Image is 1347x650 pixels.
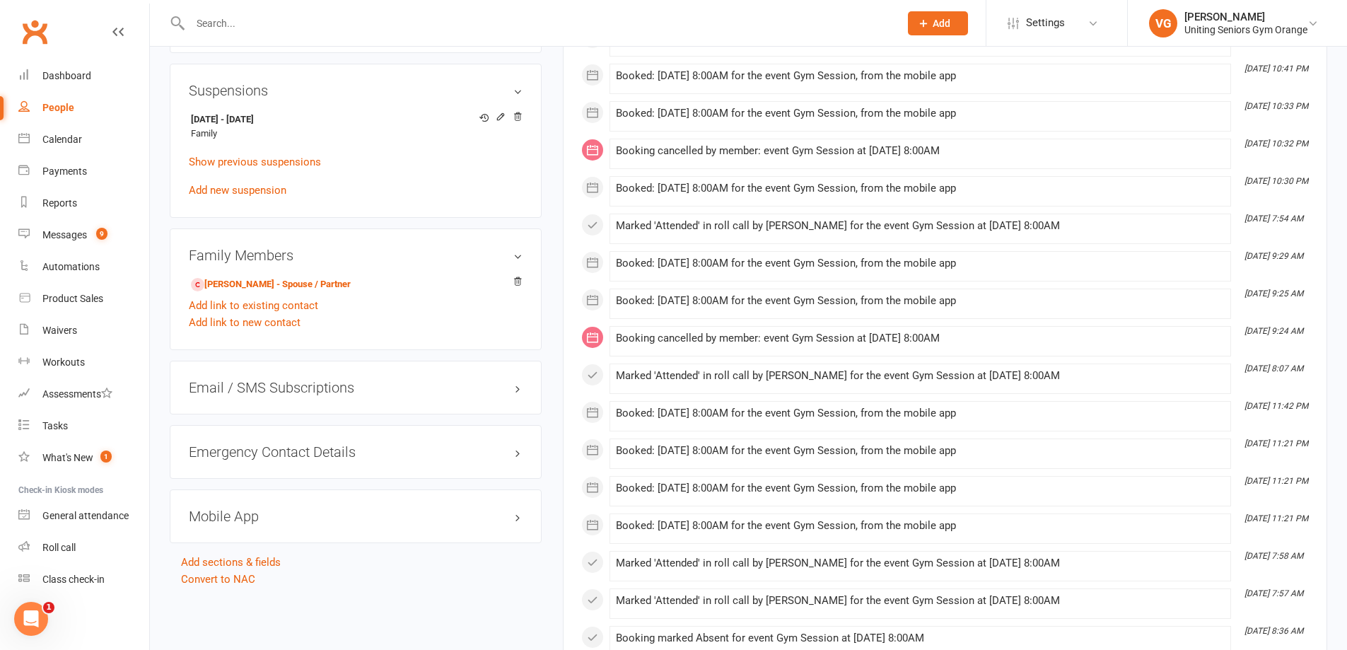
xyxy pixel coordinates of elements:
[18,92,149,124] a: People
[908,11,968,35] button: Add
[189,297,318,314] a: Add link to existing contact
[42,542,76,553] div: Roll call
[18,315,149,347] a: Waivers
[1244,476,1308,486] i: [DATE] 11:21 PM
[616,220,1225,232] div: Marked 'Attended' in roll call by [PERSON_NAME] for the event Gym Session at [DATE] 8:00AM
[42,325,77,336] div: Waivers
[1184,23,1307,36] div: Uniting Seniors Gym Orange
[616,520,1225,532] div: Booked: [DATE] 8:00AM for the event Gym Session, from the mobile app
[1184,11,1307,23] div: [PERSON_NAME]
[43,602,54,613] span: 1
[189,109,523,144] li: Family
[42,70,91,81] div: Dashboard
[189,380,523,395] h3: Email / SMS Subscriptions
[616,332,1225,344] div: Booking cancelled by member: event Gym Session at [DATE] 8:00AM
[616,595,1225,607] div: Marked 'Attended' in roll call by [PERSON_NAME] for the event Gym Session at [DATE] 8:00AM
[189,509,523,524] h3: Mobile App
[42,574,105,585] div: Class check-in
[616,108,1225,120] div: Booked: [DATE] 8:00AM for the event Gym Session, from the mobile app
[42,102,74,113] div: People
[42,420,68,431] div: Tasks
[18,283,149,315] a: Product Sales
[1244,626,1303,636] i: [DATE] 8:36 AM
[189,156,321,168] a: Show previous suspensions
[616,182,1225,195] div: Booked: [DATE] 8:00AM for the event Gym Session, from the mobile app
[42,197,77,209] div: Reports
[616,445,1225,457] div: Booked: [DATE] 8:00AM for the event Gym Session, from the mobile app
[42,293,103,304] div: Product Sales
[1244,139,1308,149] i: [DATE] 10:32 PM
[18,60,149,92] a: Dashboard
[42,356,85,368] div: Workouts
[186,13,890,33] input: Search...
[1244,401,1308,411] i: [DATE] 11:42 PM
[616,295,1225,307] div: Booked: [DATE] 8:00AM for the event Gym Session, from the mobile app
[189,83,523,98] h3: Suspensions
[616,482,1225,494] div: Booked: [DATE] 8:00AM for the event Gym Session, from the mobile app
[1149,9,1177,37] div: VG
[1026,7,1065,39] span: Settings
[616,557,1225,569] div: Marked 'Attended' in roll call by [PERSON_NAME] for the event Gym Session at [DATE] 8:00AM
[181,573,255,586] a: Convert to NAC
[42,510,129,521] div: General attendance
[1244,326,1303,336] i: [DATE] 9:24 AM
[189,184,286,197] a: Add new suspension
[1244,439,1308,448] i: [DATE] 11:21 PM
[189,444,523,460] h3: Emergency Contact Details
[189,248,523,263] h3: Family Members
[616,407,1225,419] div: Booked: [DATE] 8:00AM for the event Gym Session, from the mobile app
[1244,289,1303,298] i: [DATE] 9:25 AM
[191,277,351,292] a: [PERSON_NAME] - Spouse / Partner
[1244,551,1303,561] i: [DATE] 7:58 AM
[18,347,149,378] a: Workouts
[100,451,112,463] span: 1
[18,251,149,283] a: Automations
[616,370,1225,382] div: Marked 'Attended' in roll call by [PERSON_NAME] for the event Gym Session at [DATE] 8:00AM
[18,564,149,596] a: Class kiosk mode
[42,134,82,145] div: Calendar
[1244,588,1303,598] i: [DATE] 7:57 AM
[18,532,149,564] a: Roll call
[191,112,515,127] strong: [DATE] - [DATE]
[616,70,1225,82] div: Booked: [DATE] 8:00AM for the event Gym Session, from the mobile app
[616,257,1225,269] div: Booked: [DATE] 8:00AM for the event Gym Session, from the mobile app
[14,602,48,636] iframe: Intercom live chat
[42,388,112,400] div: Assessments
[616,145,1225,157] div: Booking cancelled by member: event Gym Session at [DATE] 8:00AM
[1244,64,1308,74] i: [DATE] 10:41 PM
[1244,364,1303,373] i: [DATE] 8:07 AM
[18,124,149,156] a: Calendar
[18,156,149,187] a: Payments
[181,556,281,569] a: Add sections & fields
[18,219,149,251] a: Messages 9
[18,442,149,474] a: What's New1
[18,187,149,219] a: Reports
[17,14,52,50] a: Clubworx
[1244,513,1308,523] i: [DATE] 11:21 PM
[616,632,1225,644] div: Booking marked Absent for event Gym Session at [DATE] 8:00AM
[42,166,87,177] div: Payments
[42,261,100,272] div: Automations
[1244,251,1303,261] i: [DATE] 9:29 AM
[42,229,87,240] div: Messages
[1244,101,1308,111] i: [DATE] 10:33 PM
[42,452,93,463] div: What's New
[1244,176,1308,186] i: [DATE] 10:30 PM
[96,228,107,240] span: 9
[18,410,149,442] a: Tasks
[933,18,950,29] span: Add
[1244,214,1303,224] i: [DATE] 7:54 AM
[18,500,149,532] a: General attendance kiosk mode
[189,314,301,331] a: Add link to new contact
[18,378,149,410] a: Assessments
